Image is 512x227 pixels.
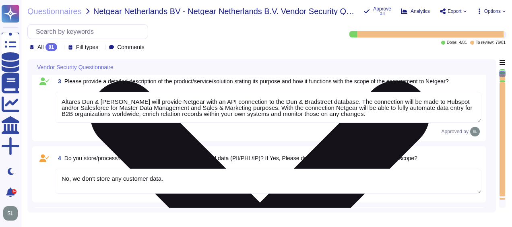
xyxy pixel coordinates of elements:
[32,25,148,39] input: Search by keywords
[401,8,430,14] button: Analytics
[55,92,481,123] textarea: Altares Dun & [PERSON_NAME] will provide Netgear with an API connection to the Dun & Bradstreet d...
[373,6,391,16] span: Approve all
[55,155,61,161] span: 4
[55,78,61,84] span: 3
[476,41,494,45] span: To review:
[363,6,391,16] button: Approve all
[27,7,82,15] span: Questionnaires
[459,41,467,45] span: 4 / 81
[93,7,357,15] span: Netgear Netherlands BV - Netgear Netherlands B.V. Vendor Security Questions 20250815
[495,41,506,45] span: 76 / 81
[484,9,501,14] span: Options
[55,169,481,194] textarea: No, we don't store any customer data.
[12,189,17,194] div: 9+
[2,204,23,222] button: user
[45,43,57,51] div: 81
[470,127,480,136] img: user
[117,44,145,50] span: Comments
[76,44,98,50] span: Fill types
[37,64,114,70] span: Vendor Security Questionnaire
[447,41,458,45] span: Done:
[411,9,430,14] span: Analytics
[3,206,18,221] img: user
[448,9,462,14] span: Export
[37,44,44,50] span: All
